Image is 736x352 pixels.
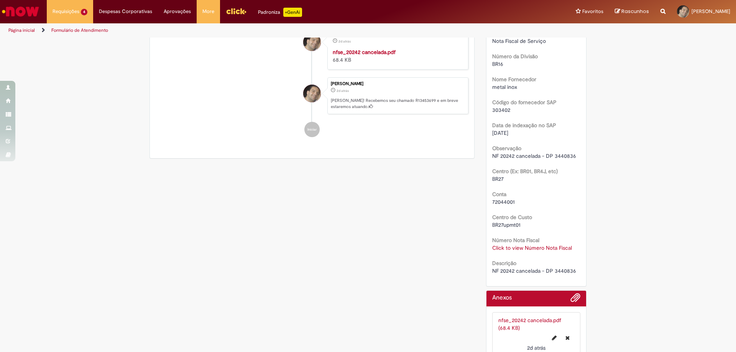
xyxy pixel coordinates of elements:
b: Número Nota Fiscal [492,237,539,244]
time: 27/08/2025 16:46:39 [338,39,351,44]
span: Despesas Corporativas [99,8,152,15]
li: Eduardo Vaz De Mello Stancioli [156,77,468,114]
span: More [202,8,214,15]
b: Data de indexação no SAP [492,122,556,129]
div: [PERSON_NAME] [331,82,464,86]
span: NF 20242 cancelada - DP 3440836 [492,152,576,159]
span: Requisições [53,8,79,15]
span: Rascunhos [621,8,649,15]
b: Código do fornecedor SAP [492,99,557,106]
a: Rascunhos [615,8,649,15]
span: 2d atrás [527,344,545,351]
span: 303402 [492,106,510,113]
div: Eduardo Vaz De Mello Stancioli [303,85,321,102]
span: Nota Fiscal de Serviço [492,38,546,44]
b: Observação [492,145,521,152]
h2: Anexos [492,295,512,301]
span: BR27upmt01 [492,221,521,228]
b: Descrição [492,260,516,267]
b: Conta [492,191,506,198]
b: Nome Fornecedor [492,76,536,83]
p: [PERSON_NAME]! Recebemos seu chamado R13453699 e em breve estaremos atuando. [331,98,464,110]
div: Eduardo Vaz De Mello Stancioli [303,33,321,51]
span: [DATE] [492,129,508,136]
span: BR27 [492,175,504,182]
a: Formulário de Atendimento [51,27,108,33]
div: 68.4 KB [333,48,460,64]
time: 27/08/2025 16:46:39 [527,344,545,351]
span: [PERSON_NAME] [692,8,730,15]
time: 27/08/2025 16:48:44 [337,88,349,93]
span: 4 [81,9,87,15]
img: ServiceNow [1,4,40,19]
span: 2d atrás [337,88,349,93]
span: metal inox [492,83,517,90]
span: BR16 [492,61,503,67]
a: Página inicial [8,27,35,33]
b: Centro de Custo [492,214,532,221]
b: Número da Divisão [492,53,538,60]
ul: Trilhas de página [6,23,485,38]
p: +GenAi [283,8,302,17]
b: Centro (Ex: BR01, BR4J, etc) [492,168,558,175]
button: Excluir nfse_20242 cancelada.pdf [561,332,574,344]
span: NF 20242 cancelada - DP 3440836 [492,267,576,274]
button: Adicionar anexos [570,293,580,306]
div: Padroniza [258,8,302,17]
img: click_logo_yellow_360x200.png [226,5,246,17]
button: Editar nome de arquivo nfse_20242 cancelada.pdf [547,332,561,344]
a: Click to view Número Nota Fiscal [492,244,572,251]
a: nfse_20242 cancelada.pdf [333,49,396,56]
span: Aprovações [164,8,191,15]
a: nfse_20242 cancelada.pdf (68.4 KB) [498,317,561,331]
span: 72044001 [492,198,515,205]
span: Favoritos [582,8,603,15]
span: 2d atrás [338,39,351,44]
